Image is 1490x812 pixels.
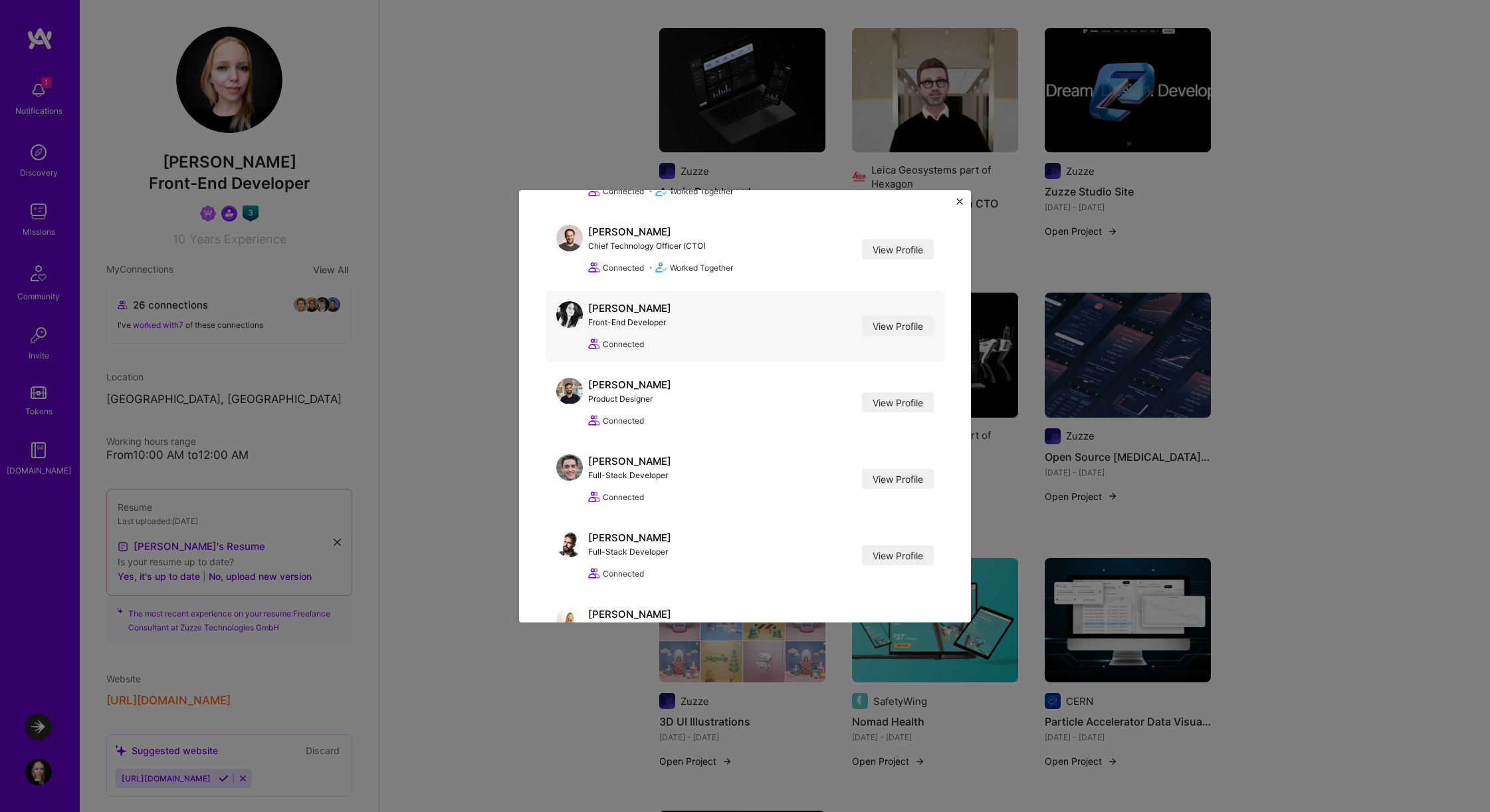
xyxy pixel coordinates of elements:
[655,261,667,273] i: icon Match
[588,315,671,329] div: Front-End Developer
[603,184,644,198] span: Connected
[588,225,706,239] div: [PERSON_NAME]
[588,261,600,273] i: icon Collaborator
[588,621,671,635] div: Data Scientist
[670,184,733,198] span: Worked Together
[588,239,706,253] div: Chief Technology Officer (CTO)
[649,261,653,275] span: •
[655,185,667,197] i: icon Match
[588,468,671,482] div: Full-Stack Developer
[556,607,583,634] img: Hila Paz
[649,184,653,198] span: •
[588,338,600,350] i: icon Collaborator
[556,378,583,404] img: Emiliano Gonzalez
[862,622,934,642] a: View Profile
[588,567,600,579] i: icon Collaborator
[556,531,583,557] img: Grzegorz Marzencki
[670,261,733,275] span: Worked Together
[603,261,644,275] span: Connected
[556,301,583,328] img: Mariya Diminsky
[603,567,644,581] span: Connected
[603,337,644,351] span: Connected
[862,316,934,336] a: View Profile
[588,414,600,426] i: icon Collaborator
[588,491,600,503] i: icon Collaborator
[588,454,671,468] div: [PERSON_NAME]
[862,239,934,259] a: View Profile
[603,490,644,504] span: Connected
[588,607,671,621] div: [PERSON_NAME]
[603,414,644,428] span: Connected
[588,301,671,315] div: [PERSON_NAME]
[556,225,583,251] img: Elad Shaham
[588,378,671,392] div: [PERSON_NAME]
[588,545,671,559] div: Full-Stack Developer
[862,392,934,412] a: View Profile
[862,469,934,489] a: View Profile
[862,545,934,565] a: View Profile
[956,198,963,212] button: Close
[588,185,600,197] i: icon Collaborator
[556,454,583,481] img: Ryan Walsh
[588,531,671,545] div: [PERSON_NAME]
[588,392,671,406] div: Product Designer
